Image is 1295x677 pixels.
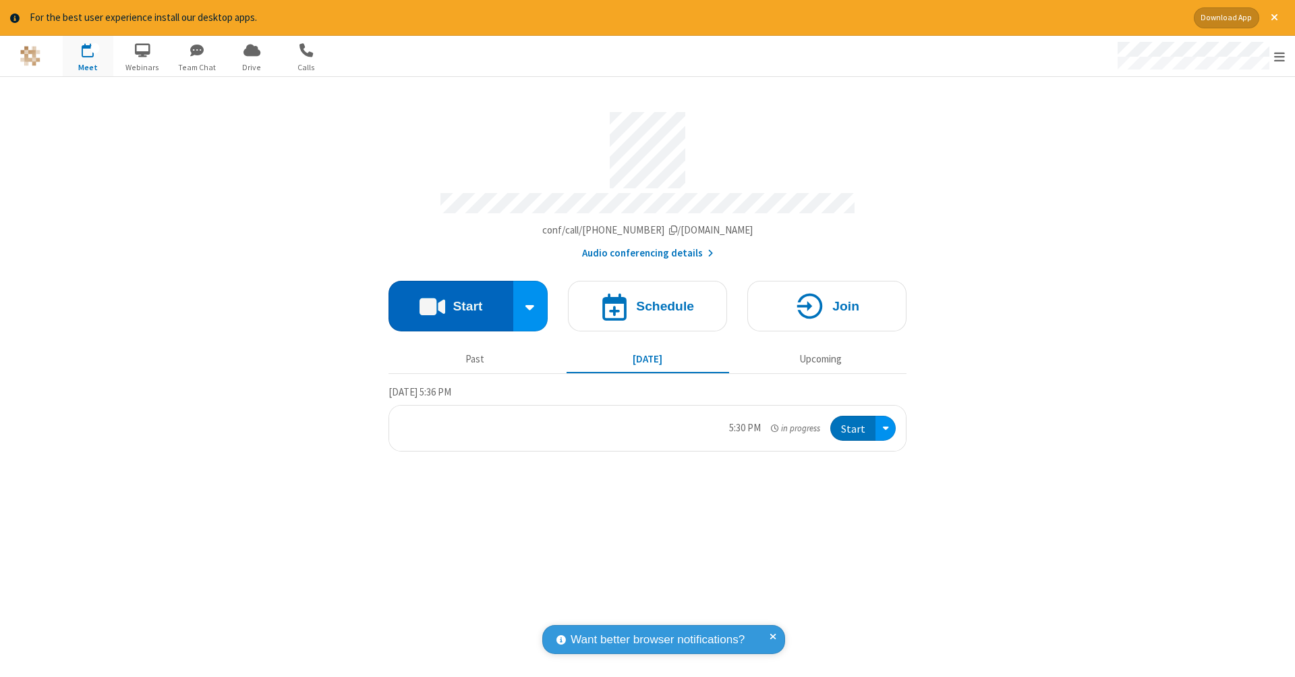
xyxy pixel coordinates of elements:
button: Past [394,347,556,373]
button: Join [747,281,906,331]
button: Start [830,416,875,441]
button: Close alert [1264,7,1285,28]
span: Drive [227,61,277,74]
span: Team Chat [172,61,223,74]
em: in progress [771,422,820,435]
section: Today's Meetings [388,384,906,452]
button: [DATE] [567,347,729,373]
button: Start [388,281,513,331]
div: Open menu [1105,36,1295,76]
button: Audio conferencing details [582,246,714,261]
button: Logo [5,36,55,76]
span: Copy my meeting room link [542,223,753,236]
div: Start conference options [513,281,548,331]
img: QA Selenium DO NOT DELETE OR CHANGE [20,46,40,66]
button: Download App [1194,7,1259,28]
h4: Start [453,300,482,313]
div: For the best user experience install our desktop apps. [30,10,1184,26]
span: [DATE] 5:36 PM [388,385,451,398]
div: 5:30 PM [729,421,761,436]
span: Calls [281,61,332,74]
span: Want better browser notifications? [571,631,745,649]
button: Schedule [568,281,727,331]
h4: Join [832,300,859,313]
button: Copy my meeting room linkCopy my meeting room link [542,223,753,238]
section: Account details [388,102,906,261]
span: Webinars [117,61,168,74]
h4: Schedule [636,300,694,313]
span: Meet [63,61,113,74]
div: Open menu [875,416,896,441]
button: Upcoming [739,347,902,373]
div: 1 [91,43,100,53]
